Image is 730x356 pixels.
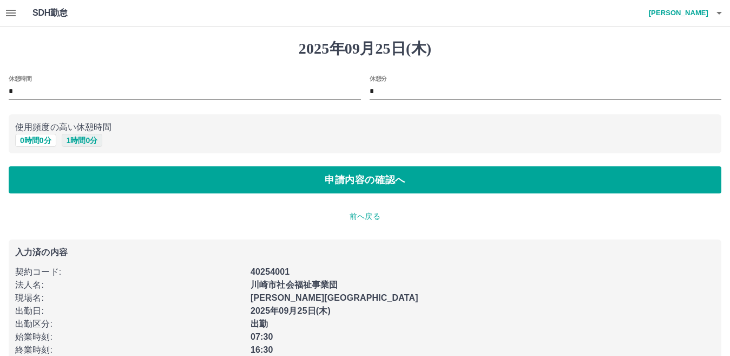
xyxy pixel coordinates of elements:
[15,318,244,331] p: 出勤区分 :
[251,319,268,328] b: 出勤
[9,74,31,82] label: 休憩時間
[251,267,290,276] b: 40254001
[62,134,103,147] button: 1時間0分
[251,280,338,289] b: 川崎市社会福祉事業団
[9,166,721,193] button: 申請内容の確認へ
[15,248,715,257] p: 入力済の内容
[251,345,273,354] b: 16:30
[15,134,56,147] button: 0時間0分
[15,305,244,318] p: 出勤日 :
[15,121,715,134] p: 使用頻度の高い休憩時間
[15,266,244,279] p: 契約コード :
[15,279,244,292] p: 法人名 :
[9,40,721,58] h1: 2025年09月25日(木)
[15,331,244,344] p: 始業時刻 :
[9,211,721,222] p: 前へ戻る
[15,292,244,305] p: 現場名 :
[251,332,273,341] b: 07:30
[251,293,418,302] b: [PERSON_NAME][GEOGRAPHIC_DATA]
[370,74,387,82] label: 休憩分
[251,306,331,315] b: 2025年09月25日(木)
